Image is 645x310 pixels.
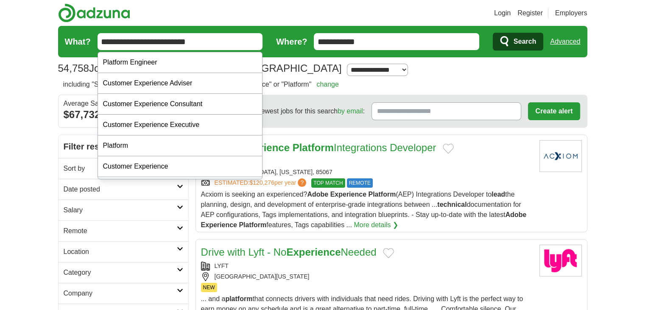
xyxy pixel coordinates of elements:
div: $67,732 [64,107,183,122]
h2: Location [64,247,177,257]
a: Location [59,241,188,262]
div: Customer Experience Adviser [98,73,262,94]
a: Drive with Lyft - NoExperienceNeeded [201,246,377,258]
span: NEW [201,283,217,292]
span: ? [298,178,306,187]
h1: Jobs in [GEOGRAPHIC_DATA], [GEOGRAPHIC_DATA] [58,62,342,74]
button: Add to favorite jobs [443,144,454,154]
a: Sort by [59,158,188,179]
h2: Category [64,268,177,278]
img: Lyft logo [539,245,582,276]
div: Customer Experience Consultant [98,94,262,115]
h2: Filter results [59,135,188,158]
a: Adobe Experience PlatformIntegrations Developer [201,142,436,153]
span: 54,758 [58,61,89,76]
a: LYFT [215,262,229,269]
a: ESTIMATED:$120,276per year? [215,178,308,188]
span: Search [514,33,536,50]
a: Login [494,8,511,18]
label: What? [65,35,91,48]
strong: Adobe [307,191,328,198]
strong: platform [225,295,252,302]
strong: Adobe [505,211,527,218]
a: Salary [59,200,188,220]
strong: Platform [368,191,396,198]
a: Date posted [59,179,188,200]
span: Receive the newest jobs for this search : [220,106,365,116]
label: Where? [276,35,307,48]
div: Platform Engineer [98,52,262,73]
h2: Company [64,288,177,299]
a: change [316,81,339,88]
button: Add to favorite jobs [383,248,394,258]
div: [GEOGRAPHIC_DATA][US_STATE] [201,272,533,281]
a: Advanced [550,33,580,50]
span: TOP MATCH [311,178,345,188]
h2: Remote [64,226,177,236]
div: Customer Experience Executive [98,115,262,135]
a: Employers [555,8,587,18]
a: Category [59,262,188,283]
button: Create alert [528,102,580,120]
a: Register [517,8,543,18]
strong: Experience [286,246,341,258]
a: Remote [59,220,188,241]
div: Average Salary [64,100,183,107]
strong: Platform [293,142,334,153]
div: Platform [98,135,262,156]
a: More details ❯ [354,220,398,230]
span: Acxiom is seeking an experienced? (AEP) Integrations Developer to the planning, design, and devel... [201,191,527,228]
strong: Experience [330,191,366,198]
a: Company [59,283,188,304]
strong: technical [437,201,466,208]
button: Search [493,33,543,51]
div: No Experience [98,177,262,198]
strong: Platform [239,221,266,228]
strong: lead [491,191,505,198]
strong: Experience [201,221,237,228]
a: by email [338,107,363,115]
span: $120,276 [249,179,274,186]
h2: Salary [64,205,177,215]
span: REMOTE [347,178,373,188]
h2: Sort by [64,163,177,174]
img: Acxiom logo [539,140,582,172]
img: Adzuna logo [58,3,130,23]
div: [GEOGRAPHIC_DATA], [US_STATE], 85067 [201,168,533,177]
div: Customer Experience [98,156,262,177]
h2: including "Senior" or "Technical" or "Lead" or "Adobe" or "Experience" or "Platform" [63,79,339,90]
h2: Date posted [64,184,177,194]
